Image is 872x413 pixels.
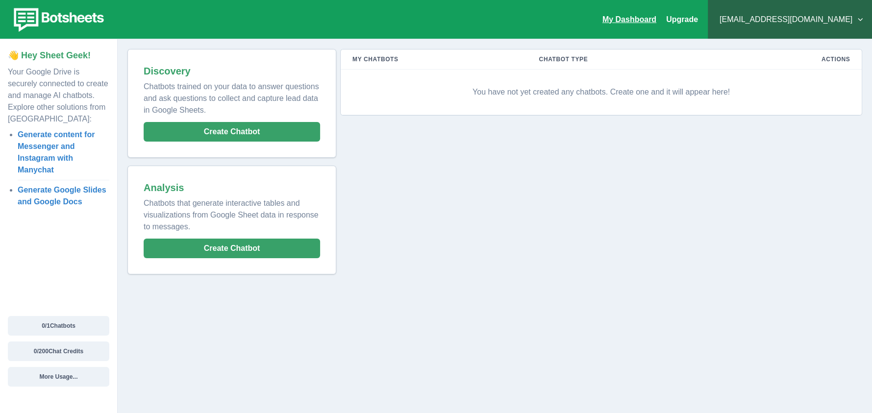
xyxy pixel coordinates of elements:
th: Chatbot Type [527,49,722,70]
th: My Chatbots [341,49,527,70]
p: Chatbots trained on your data to answer questions and ask questions to collect and capture lead d... [144,77,320,116]
a: Generate content for Messenger and Instagram with Manychat [18,130,95,174]
p: Your Google Drive is securely connected to create and manage AI chatbots. Explore other solutions... [8,62,109,125]
th: Actions [722,49,862,70]
h2: Discovery [144,65,320,77]
button: More Usage... [8,367,109,387]
button: Create Chatbot [144,239,320,258]
button: 0/200Chat Credits [8,341,109,361]
p: You have not yet created any chatbots. Create one and it will appear here! [352,77,850,107]
p: Chatbots that generate interactive tables and visualizations from Google Sheet data in response t... [144,194,320,233]
a: Generate Google Slides and Google Docs [18,186,106,206]
button: [EMAIL_ADDRESS][DOMAIN_NAME] [716,10,864,29]
a: My Dashboard [602,15,656,24]
p: 👋 Hey Sheet Geek! [8,49,109,62]
button: Create Chatbot [144,122,320,142]
a: Upgrade [666,15,698,24]
h2: Analysis [144,182,320,194]
img: botsheets-logo.png [8,6,107,33]
button: 0/1Chatbots [8,316,109,336]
